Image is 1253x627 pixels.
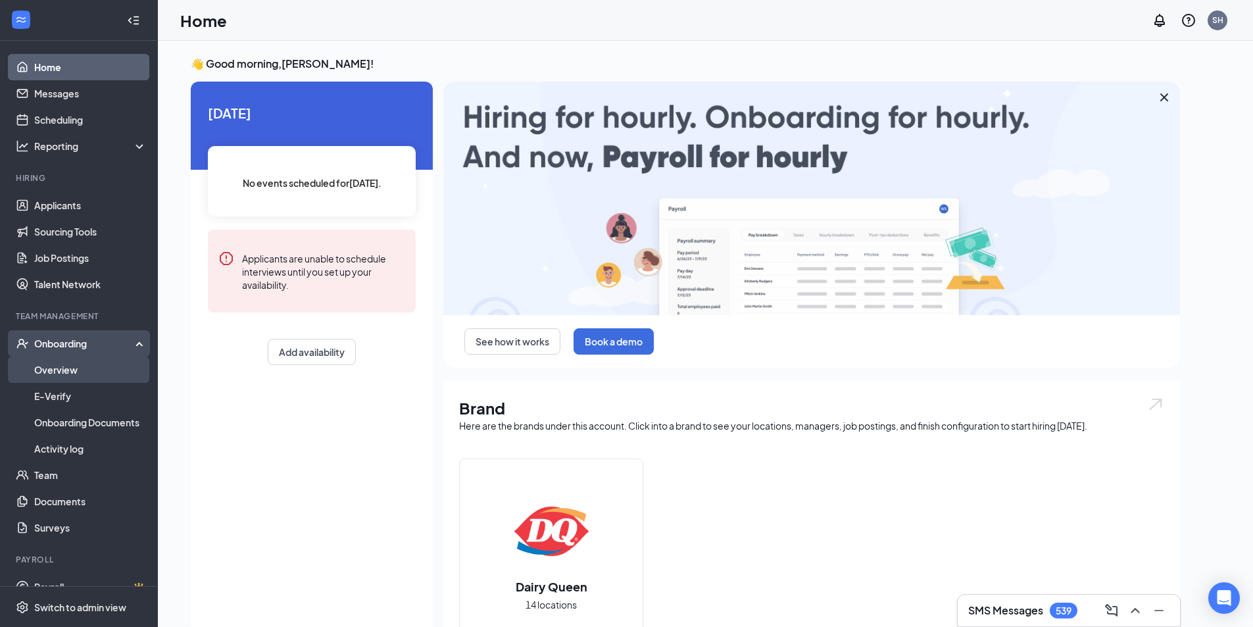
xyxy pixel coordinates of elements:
[127,14,140,27] svg: Collapse
[34,488,147,514] a: Documents
[34,383,147,409] a: E-Verify
[509,489,593,573] img: Dairy Queen
[34,107,147,133] a: Scheduling
[1056,605,1071,616] div: 539
[34,601,126,614] div: Switch to admin view
[34,192,147,218] a: Applicants
[1125,600,1146,621] button: ChevronUp
[1208,582,1240,614] div: Open Intercom Messenger
[34,436,147,462] a: Activity log
[503,578,601,595] h2: Dairy Queen
[191,57,1180,71] h3: 👋 Good morning, [PERSON_NAME] !
[1127,603,1143,618] svg: ChevronUp
[1151,603,1167,618] svg: Minimize
[34,218,147,245] a: Sourcing Tools
[34,54,147,80] a: Home
[34,245,147,271] a: Job Postings
[14,13,28,26] svg: WorkstreamLogo
[968,603,1043,618] h3: SMS Messages
[218,251,234,266] svg: Error
[16,311,144,322] div: Team Management
[34,409,147,436] a: Onboarding Documents
[34,514,147,541] a: Surveys
[34,357,147,383] a: Overview
[242,251,405,291] div: Applicants are unable to schedule interviews until you set up your availability.
[16,601,29,614] svg: Settings
[1148,600,1169,621] button: Minimize
[459,419,1164,432] div: Here are the brands under this account. Click into a brand to see your locations, managers, job p...
[34,80,147,107] a: Messages
[16,337,29,350] svg: UserCheck
[16,172,144,184] div: Hiring
[208,103,416,123] span: [DATE]
[526,597,577,612] span: 14 locations
[443,82,1180,315] img: payroll-large.gif
[574,328,654,355] button: Book a demo
[180,9,227,32] h1: Home
[1104,603,1119,618] svg: ComposeMessage
[459,397,1164,419] h1: Brand
[34,574,147,600] a: PayrollCrown
[34,462,147,488] a: Team
[1181,13,1196,28] svg: QuestionInfo
[243,176,381,190] span: No events scheduled for [DATE] .
[34,271,147,297] a: Talent Network
[1152,13,1167,28] svg: Notifications
[1212,14,1223,26] div: SH
[268,339,356,365] button: Add availability
[34,139,147,153] div: Reporting
[1156,89,1172,105] svg: Cross
[1101,600,1122,621] button: ComposeMessage
[1147,397,1164,412] img: open.6027fd2a22e1237b5b06.svg
[16,139,29,153] svg: Analysis
[34,337,135,350] div: Onboarding
[464,328,560,355] button: See how it works
[16,554,144,565] div: Payroll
